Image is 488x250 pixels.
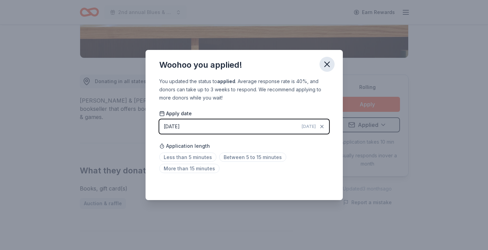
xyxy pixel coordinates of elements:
span: Less than 5 minutes [159,153,216,162]
span: Application length [159,142,210,150]
div: [DATE] [164,122,180,131]
b: applied [217,78,235,84]
span: [DATE] [302,124,316,129]
div: You updated the status to . Average response rate is 40%, and donors can take up to 3 weeks to re... [159,77,329,102]
span: Apply date [159,110,192,117]
span: More than 15 minutes [159,164,220,173]
div: Woohoo you applied! [159,60,242,70]
span: Between 5 to 15 minutes [219,153,286,162]
button: [DATE][DATE] [159,119,329,134]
